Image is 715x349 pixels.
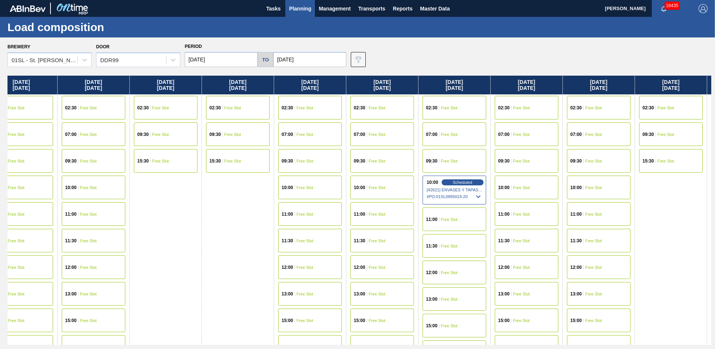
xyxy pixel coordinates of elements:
div: DDR99 [100,57,119,63]
img: Logout [699,4,708,13]
input: mm/dd/yyyy [273,52,346,67]
img: TNhmsLtSVTkK8tSr43FrP2fwEKptu5GPRR3wAAAABJRU5ErkJggg== [10,5,46,12]
button: Notifications [652,3,676,14]
div: 01SL - St. [PERSON_NAME] [12,57,78,63]
span: Reports [393,4,412,13]
h5: to [262,57,269,63]
span: Master Data [420,4,449,13]
span: Tasks [265,4,282,13]
input: mm/dd/yyyy [185,52,258,67]
span: Planning [289,4,311,13]
span: Transports [358,4,385,13]
img: icon-filter-gray [354,55,363,64]
span: 18435 [665,1,680,10]
span: Management [319,4,351,13]
label: Door [96,44,110,49]
button: icon-filter-gray [351,52,366,67]
label: Brewery [7,44,30,49]
span: Period [185,44,202,49]
h1: Load composition [7,23,140,31]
